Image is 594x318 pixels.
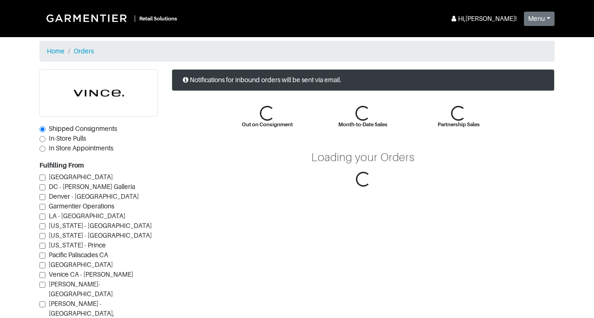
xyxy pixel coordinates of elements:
input: Garmentier Operations [39,204,45,210]
input: DC - [PERSON_NAME] Galleria [39,184,45,190]
span: LA - [GEOGRAPHIC_DATA] [49,212,125,220]
a: Home [47,47,65,55]
label: Fulfilling From [39,161,84,170]
input: [US_STATE] - Prince [39,243,45,249]
input: [PERSON_NAME] - [GEOGRAPHIC_DATA], [GEOGRAPHIC_DATA] [39,301,45,307]
div: Month-to-Date Sales [338,121,387,129]
input: In-Store Pulls [39,136,45,142]
span: [US_STATE] - [GEOGRAPHIC_DATA] [49,232,152,239]
div: Loading your Orders [311,151,415,164]
a: Orders [74,47,94,55]
span: [GEOGRAPHIC_DATA] [49,261,113,268]
input: [PERSON_NAME]-[GEOGRAPHIC_DATA] [39,282,45,288]
small: Retail Solutions [139,16,177,21]
span: In Store Appointments [49,144,113,152]
span: DC - [PERSON_NAME] Galleria [49,183,135,190]
span: In-Store Pulls [49,135,86,142]
img: Garmentier [41,9,134,27]
span: Denver - [GEOGRAPHIC_DATA] [49,193,139,200]
input: Shipped Consignments [39,126,45,132]
button: Menu [524,12,555,26]
span: Garmentier Operations [49,202,114,210]
span: [US_STATE] - Prince [49,241,106,249]
div: Notifications for inbound orders will be sent via email. [172,69,555,91]
span: [PERSON_NAME]-[GEOGRAPHIC_DATA] [49,280,113,298]
input: Pacific Paliscades CA [39,253,45,259]
span: Venice CA - [PERSON_NAME] [49,271,133,278]
span: Shipped Consignments [49,125,117,132]
div: | [134,13,136,23]
img: cyAkLTq7csKWtL9WARqkkVaF.png [40,70,157,116]
a: |Retail Solutions [39,7,181,29]
input: [GEOGRAPHIC_DATA] [39,262,45,268]
div: Out on Consignment [242,121,293,129]
input: [US_STATE] - [GEOGRAPHIC_DATA] [39,233,45,239]
span: [GEOGRAPHIC_DATA] [49,173,113,181]
input: Denver - [GEOGRAPHIC_DATA] [39,194,45,200]
input: In Store Appointments [39,146,45,152]
div: Hi, [PERSON_NAME] ! [450,14,517,24]
input: LA - [GEOGRAPHIC_DATA] [39,214,45,220]
input: Venice CA - [PERSON_NAME] [39,272,45,278]
span: Pacific Paliscades CA [49,251,108,259]
div: Partnership Sales [438,121,480,129]
span: [US_STATE] - [GEOGRAPHIC_DATA] [49,222,152,229]
nav: breadcrumb [39,41,555,62]
input: [US_STATE] - [GEOGRAPHIC_DATA] [39,223,45,229]
input: [GEOGRAPHIC_DATA] [39,175,45,181]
